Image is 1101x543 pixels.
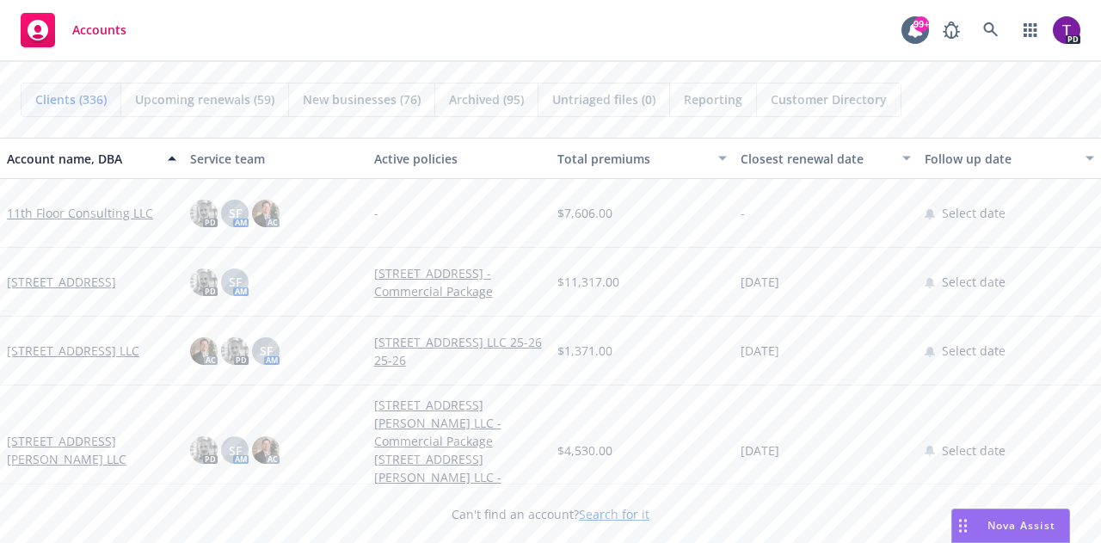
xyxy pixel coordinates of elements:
span: [DATE] [741,441,779,460]
div: Service team [190,150,360,168]
div: Closest renewal date [741,150,891,168]
span: [DATE] [741,273,779,291]
a: [STREET_ADDRESS][PERSON_NAME] LLC [7,432,176,468]
span: Select date [942,273,1006,291]
a: 25-26 [374,351,544,369]
span: Upcoming renewals (59) [135,90,274,108]
img: photo [1053,16,1080,44]
a: Search for it [579,506,649,522]
div: Total premiums [557,150,708,168]
div: Active policies [374,150,544,168]
a: [STREET_ADDRESS] LLC 25-26 [374,333,544,351]
span: Select date [942,441,1006,460]
button: Follow up date [918,138,1101,179]
span: Reporting [684,90,742,108]
div: Follow up date [925,150,1075,168]
span: Accounts [72,23,126,37]
span: $11,317.00 [557,273,619,291]
span: Clients (336) [35,90,107,108]
a: Switch app [1013,13,1048,47]
span: Select date [942,342,1006,360]
a: Accounts [14,6,133,54]
img: photo [190,200,218,227]
span: SF [229,441,242,460]
a: [STREET_ADDRESS][PERSON_NAME] LLC - Commercial Package [374,396,544,450]
a: [STREET_ADDRESS] LLC [7,342,139,360]
a: 11th Floor Consulting LLC [7,204,153,222]
button: Nova Assist [951,509,1070,543]
span: Nova Assist [987,518,1055,533]
img: photo [252,436,280,464]
span: $7,606.00 [557,204,612,222]
span: $1,371.00 [557,342,612,360]
a: [STREET_ADDRESS][PERSON_NAME] LLC - Commercial Umbrella [374,450,544,504]
img: photo [221,337,249,365]
a: Report a Bug [934,13,969,47]
img: photo [190,337,218,365]
span: Can't find an account? [452,505,649,523]
div: Drag to move [952,509,974,542]
span: $4,530.00 [557,441,612,460]
img: photo [190,436,218,464]
div: Account name, DBA [7,150,157,168]
button: Active policies [367,138,550,179]
span: - [741,204,745,222]
button: Total premiums [550,138,734,179]
a: [STREET_ADDRESS] - Commercial Package [374,264,544,300]
span: New businesses (76) [303,90,421,108]
button: Service team [183,138,366,179]
span: SF [229,204,242,222]
span: SF [260,342,273,360]
button: Closest renewal date [734,138,917,179]
img: photo [190,268,218,296]
span: Customer Directory [771,90,887,108]
span: - [374,204,378,222]
span: Archived (95) [449,90,524,108]
img: photo [252,200,280,227]
span: Untriaged files (0) [552,90,655,108]
a: [STREET_ADDRESS] [7,273,116,291]
span: [DATE] [741,342,779,360]
a: Search [974,13,1008,47]
div: 99+ [913,16,929,32]
span: SF [229,273,242,291]
span: Select date [942,204,1006,222]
